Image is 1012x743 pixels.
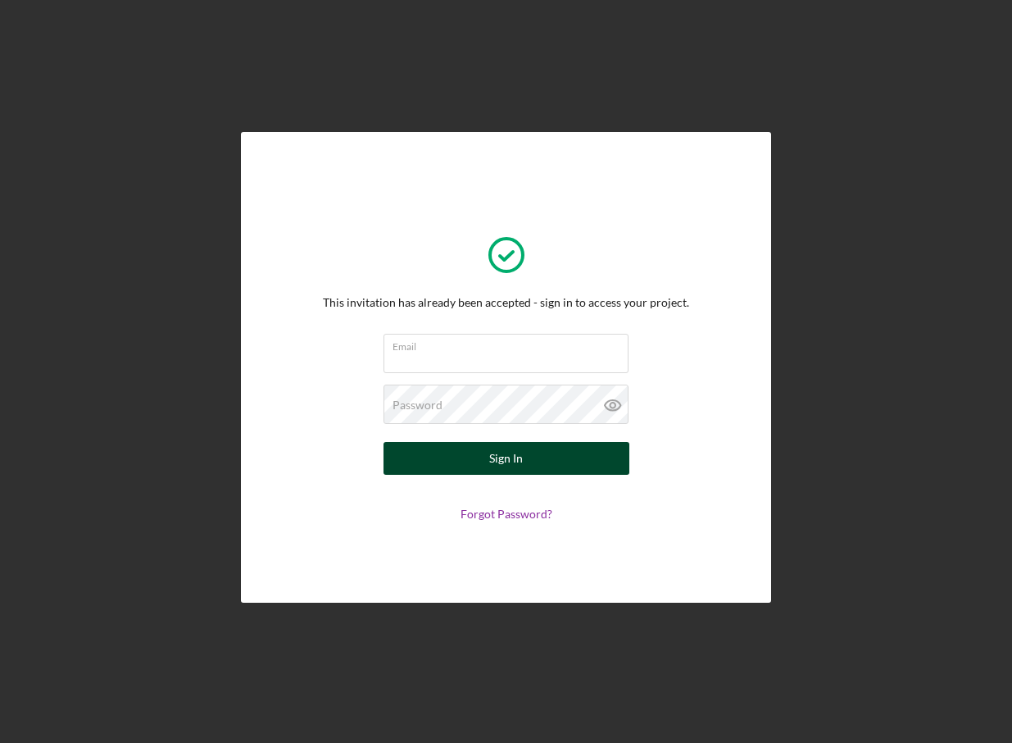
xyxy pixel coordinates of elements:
[393,335,629,353] label: Email
[323,296,689,309] div: This invitation has already been accepted - sign in to access your project.
[393,399,442,412] label: Password
[461,507,552,521] a: Forgot Password?
[383,442,629,475] button: Sign In
[489,442,523,475] div: Sign In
